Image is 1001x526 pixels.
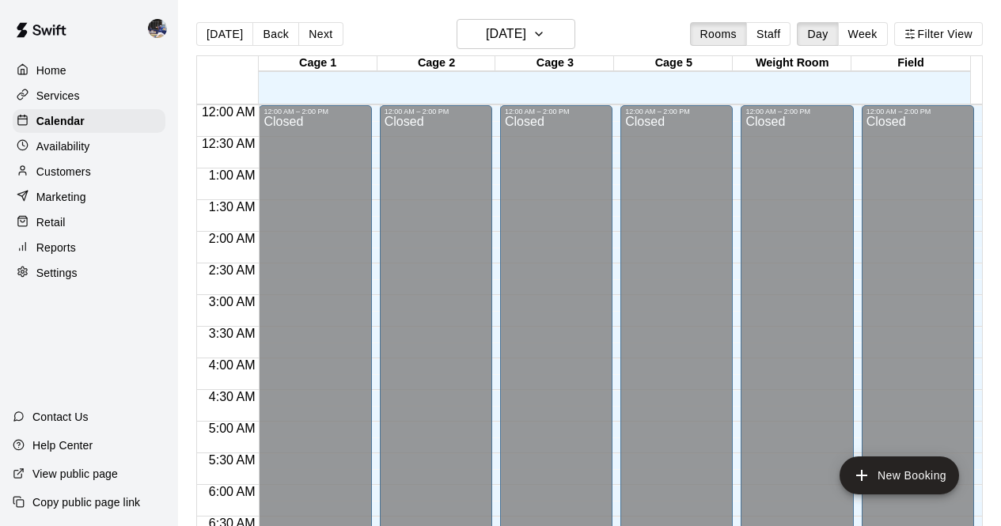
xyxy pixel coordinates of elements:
[205,453,260,467] span: 5:30 AM
[198,137,260,150] span: 12:30 AM
[625,108,728,115] div: 12:00 AM – 2:00 PM
[797,22,838,46] button: Day
[36,189,86,205] p: Marketing
[252,22,299,46] button: Back
[13,59,165,82] a: Home
[745,108,848,115] div: 12:00 AM – 2:00 PM
[36,214,66,230] p: Retail
[298,22,343,46] button: Next
[205,168,260,182] span: 1:00 AM
[690,22,747,46] button: Rooms
[205,358,260,372] span: 4:00 AM
[385,108,487,115] div: 12:00 AM – 2:00 PM
[205,263,260,277] span: 2:30 AM
[148,19,167,38] img: Kevin Chandler
[205,200,260,214] span: 1:30 AM
[259,56,377,71] div: Cage 1
[614,56,733,71] div: Cage 5
[746,22,791,46] button: Staff
[13,185,165,209] a: Marketing
[36,138,90,154] p: Availability
[32,494,140,510] p: Copy public page link
[205,295,260,308] span: 3:00 AM
[205,390,260,403] span: 4:30 AM
[205,422,260,435] span: 5:00 AM
[894,22,983,46] button: Filter View
[486,23,526,45] h6: [DATE]
[32,466,118,482] p: View public page
[36,164,91,180] p: Customers
[32,409,89,425] p: Contact Us
[840,456,959,494] button: add
[733,56,851,71] div: Weight Room
[13,109,165,133] a: Calendar
[13,210,165,234] a: Retail
[36,88,80,104] p: Services
[205,232,260,245] span: 2:00 AM
[377,56,496,71] div: Cage 2
[838,22,888,46] button: Week
[13,84,165,108] a: Services
[866,108,969,115] div: 12:00 AM – 2:00 PM
[495,56,614,71] div: Cage 3
[13,236,165,259] a: Reports
[505,108,608,115] div: 12:00 AM – 2:00 PM
[457,19,575,49] button: [DATE]
[145,13,178,44] div: Kevin Chandler
[13,160,165,184] a: Customers
[36,62,66,78] p: Home
[264,108,366,115] div: 12:00 AM – 2:00 PM
[13,134,165,158] a: Availability
[198,105,260,119] span: 12:00 AM
[36,240,76,255] p: Reports
[32,437,93,453] p: Help Center
[196,22,253,46] button: [DATE]
[205,327,260,340] span: 3:30 AM
[13,261,165,285] a: Settings
[36,113,85,129] p: Calendar
[36,265,78,281] p: Settings
[205,485,260,498] span: 6:00 AM
[851,56,970,71] div: Field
